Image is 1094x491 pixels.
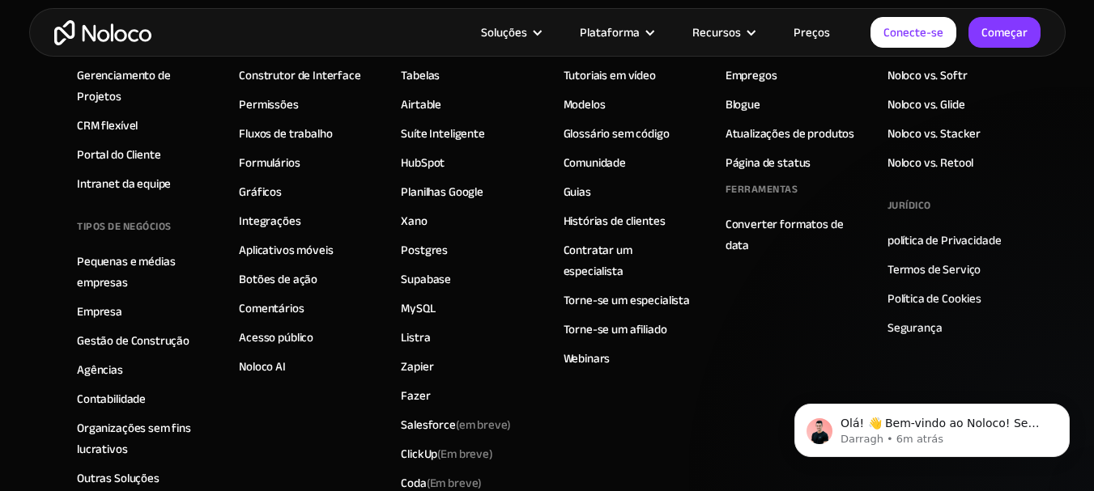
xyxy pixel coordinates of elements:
[77,301,122,322] a: Empresa
[77,330,189,351] a: Gestão de Construção
[239,152,300,173] a: Formulários
[888,317,943,338] a: Segurança
[564,123,670,144] a: Glossário sem código
[888,196,931,215] font: Jurídico
[77,329,189,352] font: Gestão de Construção
[580,21,640,44] font: Plataforma
[564,65,656,86] a: Tutoriais em vídeo
[239,268,317,290] font: Botões de ação
[77,468,160,489] a: Outras Soluções
[77,143,160,166] font: Portal do Cliente
[239,355,286,378] font: Noloco AI
[401,298,435,319] a: MySQL
[481,21,527,44] font: Soluções
[77,388,146,409] a: Contabilidade
[726,122,854,145] font: Atualizações de produtos
[401,151,445,174] font: HubSpot
[564,152,627,173] a: Comunidade
[564,318,667,341] font: Torne-se um afiliado
[564,122,670,145] font: Glossário sem código
[239,298,304,319] a: Comentários
[888,94,965,115] a: Noloco vs. Glide
[401,239,448,261] font: Postgres
[77,114,138,137] font: CRM flexível
[770,370,1094,483] iframe: Mensagem de notificação do intercomunicador
[560,22,672,43] div: Plataforma
[401,355,433,378] font: Zapier
[888,259,981,280] a: Termos de Serviço
[401,122,484,145] font: Suíte Inteligente
[726,123,854,144] a: Atualizações de produtos
[239,269,317,290] a: Botões de ação
[564,64,656,87] font: Tutoriais em vídeo
[672,22,773,43] div: Recursos
[401,64,440,87] font: Tabelas
[871,17,956,48] a: Conecte-se
[401,269,451,290] a: Supabase
[401,442,437,465] font: ClickUp
[564,319,667,340] a: Torne-se um afiliado
[564,289,690,311] font: Torne-se um especialista
[888,122,981,145] font: Noloco vs. Stacker
[77,300,122,323] font: Empresa
[239,123,332,144] a: Fluxos de trabalho
[77,358,123,381] font: Agências
[981,21,1028,44] font: Começar
[401,181,483,202] a: Planilhas Google
[239,210,300,231] a: Integrações
[239,239,333,260] a: Aplicativos móveis
[564,239,693,281] a: Contratar um especialista
[401,210,427,231] a: Xano
[401,65,440,86] a: Tabelas
[239,94,299,115] a: Permissões
[564,348,611,369] a: Webinars
[77,251,206,293] a: Pequenas e médias empresas
[239,239,333,261] font: Aplicativos móveis
[401,327,430,348] a: Listra
[888,152,973,173] a: Noloco vs. Retool
[564,210,666,231] a: Histórias de clientes
[239,93,299,116] font: Permissões
[564,93,606,116] font: Modelos
[239,64,361,87] font: Construtor de Interface
[726,93,760,116] font: Blogue
[726,214,855,256] a: Converter formatos de data
[239,327,313,348] a: Acesso público
[239,180,282,203] font: Gráficos
[77,173,171,194] a: Intranet da equipe
[239,151,300,174] font: Formulários
[77,387,146,410] font: Contabilidade
[77,417,206,459] a: Organizações sem fins lucrativos
[456,413,512,436] font: (em breve)
[564,181,591,202] a: Guias
[239,356,286,377] a: Noloco AI
[888,64,968,87] font: Noloco vs. Softr
[401,356,433,377] a: Zapier
[726,180,798,199] font: Ferramentas
[726,65,777,86] a: Empregos
[794,21,830,44] font: Preços
[888,123,981,144] a: Noloco vs. Stacker
[564,290,690,311] a: Torne-se um especialista
[401,93,441,116] font: Airtable
[401,385,430,406] a: Fazer
[968,17,1041,48] a: Começar
[888,288,981,309] a: Política de Cookies
[401,94,441,115] a: Airtable
[77,144,160,165] a: Portal do Cliente
[401,326,430,349] font: Listra
[888,229,1002,252] font: política de Privacidade
[77,467,160,489] font: Outras Soluções
[888,151,973,174] font: Noloco vs. Retool
[77,65,206,107] a: Gerenciamento de Projetos
[888,230,1002,251] a: política de Privacidade
[239,65,361,86] a: Construtor de Interface
[239,122,332,145] font: Fluxos de trabalho
[564,94,606,115] a: Modelos
[888,65,968,86] a: Noloco vs. Softr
